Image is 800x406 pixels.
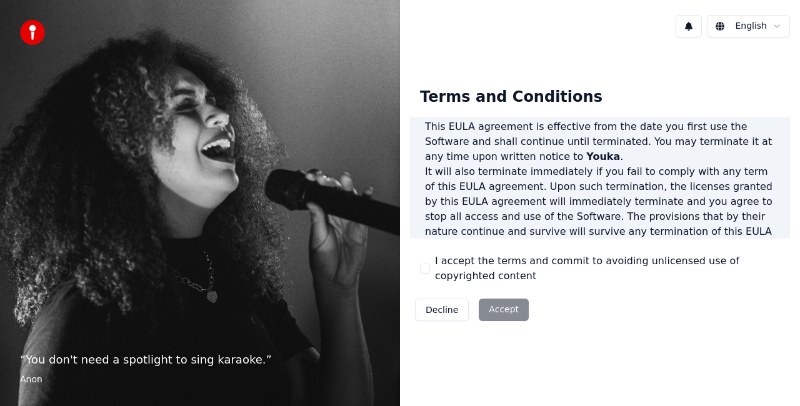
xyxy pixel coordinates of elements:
p: This EULA agreement is effective from the date you first use the Software and shall continue unti... [425,119,775,164]
img: youka [20,20,45,45]
p: “ You don't need a spotlight to sing karaoke. ” [20,351,380,369]
span: Youka [586,151,620,162]
label: I accept the terms and commit to avoiding unlicensed use of copyrighted content [435,254,780,284]
button: Decline [415,299,469,321]
div: Terms and Conditions [410,77,612,117]
footer: Anon [20,374,380,386]
p: It will also terminate immediately if you fail to comply with any term of this EULA agreement. Up... [425,164,775,254]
